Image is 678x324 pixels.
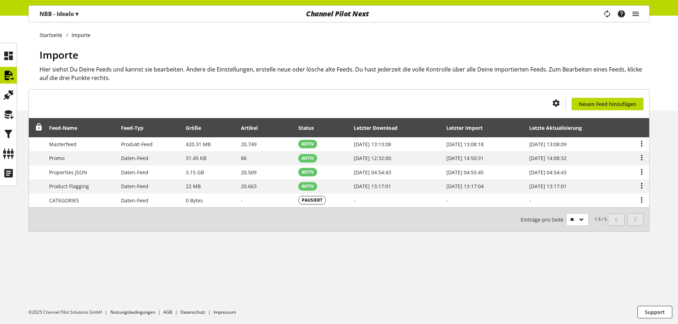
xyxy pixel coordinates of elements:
span: 31.45 KB [186,155,206,161]
span: [DATE] 13:08:09 [529,141,567,148]
span: [DATE] 04:54:43 [529,169,567,176]
span: Support [645,308,665,316]
span: [DATE] 12:32:00 [354,155,391,161]
span: AKTIV [301,141,314,147]
span: ▾ [75,10,78,18]
span: AKTIV [301,169,314,175]
span: 20.509 [241,169,257,176]
small: 1-5 / 5 [521,213,607,226]
span: - [529,197,531,204]
span: [DATE] 13:17:01 [354,183,391,190]
span: 22 MB [186,183,201,190]
span: AKTIV [301,183,314,190]
div: Feed-Typ [121,124,151,132]
span: - [446,197,448,204]
a: Datenschutz [180,309,205,315]
div: Letzte Aktualisierung [529,124,589,132]
span: 420.31 MB [186,141,211,148]
span: CATEGORIES [49,197,79,204]
span: - [241,197,243,204]
span: 0 Bytes [186,197,203,204]
span: Product Flagging [49,183,89,190]
a: Neuen Feed hinzufügen [572,98,643,110]
span: Importe [40,48,78,62]
button: Support [637,306,672,318]
span: [DATE] 14:50:31 [446,155,484,161]
a: Nutzungsbedingungen [110,309,155,315]
span: Promo [49,155,64,161]
a: Impressum [214,309,236,315]
span: 20.663 [241,183,257,190]
div: Letzter Download [354,124,405,132]
span: [DATE] 13:17:04 [446,183,484,190]
span: [DATE] 13:13:08 [354,141,391,148]
span: Daten-Feed [121,155,148,161]
div: Größe [186,124,208,132]
p: NBB - Idealo [40,10,78,18]
span: Daten-Feed [121,197,148,204]
div: Letzter Import [446,124,490,132]
div: Entsperren, um Zeilen neu anzuordnen [33,123,43,132]
span: Masterfeed [49,141,77,148]
span: [DATE] 04:54:43 [354,169,391,176]
span: Daten-Feed [121,183,148,190]
span: [DATE] 13:08:18 [446,141,484,148]
span: Produkt-Feed [121,141,153,148]
span: 86 [241,155,247,161]
span: - [354,197,356,204]
li: ©2025 Channel Pilot Solutions GmbH [28,309,110,315]
span: 20.749 [241,141,257,148]
span: [DATE] 04:55:45 [446,169,484,176]
a: Startseite [40,31,66,39]
div: Artikel [241,124,265,132]
h2: Hier siehst Du Deine Feeds und kannst sie bearbeiten. Ändere die Einstellungen, erstelle neue ode... [40,65,650,82]
div: Status [298,124,321,132]
span: [DATE] 13:17:01 [529,183,567,190]
span: Einträge pro Seite [521,216,566,223]
span: Neuen Feed hinzufügen [579,100,636,108]
span: Properties JSON [49,169,87,176]
span: AKTIV [301,155,314,161]
span: Daten-Feed [121,169,148,176]
span: PAUSIERT [302,197,322,203]
span: 3.15 GB [186,169,204,176]
span: Entsperren, um Zeilen neu anzuordnen [35,123,43,131]
span: [DATE] 14:08:32 [529,155,567,161]
nav: main navigation [28,5,650,22]
div: Feed-Name [49,124,84,132]
a: AGB [163,309,172,315]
